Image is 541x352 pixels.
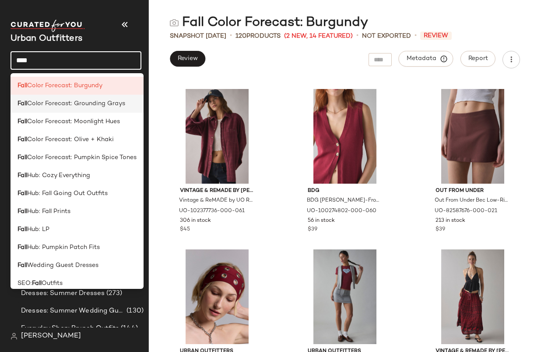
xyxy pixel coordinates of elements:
span: • [356,31,358,41]
img: svg%3e [11,333,18,340]
span: Out From Under Bec Low-Rise Micro Mini Skort in Chocolate, Women's at Urban Outfitters [435,197,509,205]
span: (144) [119,324,138,334]
b: Fall [18,207,27,216]
button: Metadata [399,51,453,67]
div: Products [235,32,281,41]
span: [PERSON_NAME] [21,331,81,341]
span: Out From Under [436,187,510,195]
b: Fall [18,117,27,126]
img: 101859395_060_b [429,249,517,344]
span: $39 [436,226,445,234]
span: • [230,31,232,41]
b: Fall [18,99,27,108]
b: Fall [18,261,27,270]
span: UO-100274802-000-060 [307,207,376,215]
span: (2 New, 14 Featured) [284,32,353,41]
span: Color Forecast: Grounding Grays [27,99,125,108]
span: Hub: LP [27,225,49,234]
span: 306 in stock [180,217,211,225]
span: UO-102377736-000-061 [179,207,245,215]
span: Hub: Fall Prints [27,207,70,216]
span: Vintage & ReMADE by [PERSON_NAME] [180,187,254,195]
span: Wedding Guest Dresses [27,261,98,270]
b: Fall [18,225,27,234]
b: Fall [18,81,27,90]
span: Metadata [406,55,446,63]
span: Hub: Cozy Everything [27,171,90,180]
div: Fall Color Forecast: Burgundy [170,14,368,32]
span: BDG [PERSON_NAME]-Front Flyaway Sweater Vest Top in Red, Women's at Urban Outfitters [307,197,381,205]
span: Review [177,55,198,62]
span: 213 in stock [436,217,465,225]
span: 56 in stock [308,217,335,225]
b: Fall [18,243,27,252]
b: Fall [32,279,42,288]
b: Fall [18,135,27,144]
span: Snapshot [DATE] [170,32,226,41]
span: Hub: Fall Going Out Outfits [27,189,108,198]
span: SEO: [18,279,32,288]
span: Hub: Pumpkin Patch Fits [27,243,100,252]
span: $39 [308,226,317,234]
span: (273) [105,288,122,299]
span: $45 [180,226,190,234]
button: Review [170,51,205,67]
span: Color Forecast: Moonlight Hues [27,117,120,126]
span: Outfits [42,279,63,288]
span: Color Forecast: Burgundy [27,81,102,90]
span: Color Forecast: Olive + Khaki [27,135,114,144]
span: (130) [125,306,144,316]
span: Dresses: Summer Wedding Guest [21,306,125,316]
img: 100274802_060_b [301,89,389,184]
span: Color Forecast: Pumpkin Spice Tones [27,153,137,162]
span: Review [420,32,452,40]
span: BDG [308,187,382,195]
b: Fall [18,189,27,198]
b: Fall [18,153,27,162]
span: • [415,31,417,41]
img: 95682282_060_b [173,249,261,344]
img: 82587676_021_b [429,89,517,184]
span: Not Exported [362,32,411,41]
span: Vintage & ReMADE by UO ReMADE By UO Overdyed Oversized Flannel Shirt in Maroon, Women's at Urban ... [179,197,253,205]
span: Report [468,55,488,62]
span: Dresses: Summer Dresses [21,288,105,299]
img: svg%3e [170,18,179,27]
img: 99848616_061_b [301,249,389,344]
span: Everyday Shop: Brunch Outfits [21,324,119,334]
span: UO-82587676-000-021 [435,207,497,215]
span: Current Company Name [11,34,82,43]
button: Report [460,51,495,67]
img: cfy_white_logo.C9jOOHJF.svg [11,20,85,32]
b: Fall [18,171,27,180]
span: 120 [235,33,246,39]
img: 102377736_061_b [173,89,261,184]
